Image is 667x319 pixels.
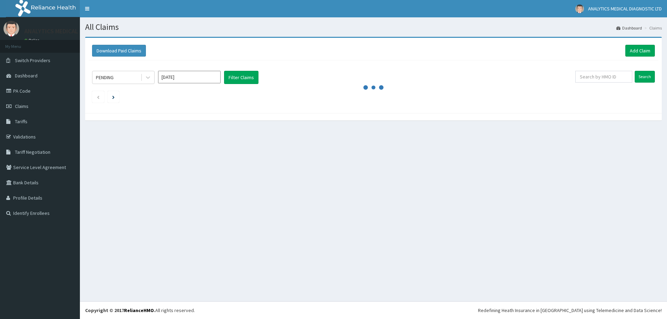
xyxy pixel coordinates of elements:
img: User Image [3,21,19,36]
div: PENDING [96,74,114,81]
a: Add Claim [625,45,655,57]
a: RelianceHMO [124,307,154,313]
button: Download Paid Claims [92,45,146,57]
span: Dashboard [15,73,38,79]
a: Next page [112,94,115,100]
span: ANALYTICS MEDICAL DIAGNOSTIC LTD [588,6,662,12]
span: Tariffs [15,118,27,125]
strong: Copyright © 2017 . [85,307,155,313]
a: Dashboard [616,25,642,31]
footer: All rights reserved. [80,301,667,319]
a: Online [24,38,41,43]
p: ANALYTICS MEDICAL DIAGNOSTIC LTD [24,28,125,34]
svg: audio-loading [363,77,384,98]
div: Redefining Heath Insurance in [GEOGRAPHIC_DATA] using Telemedicine and Data Science! [478,307,662,314]
img: User Image [575,5,584,13]
button: Filter Claims [224,71,258,84]
span: Tariff Negotiation [15,149,50,155]
input: Search by HMO ID [575,71,632,83]
span: Switch Providers [15,57,50,64]
input: Select Month and Year [158,71,221,83]
h1: All Claims [85,23,662,32]
input: Search [635,71,655,83]
a: Previous page [97,94,100,100]
span: Claims [15,103,28,109]
li: Claims [643,25,662,31]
